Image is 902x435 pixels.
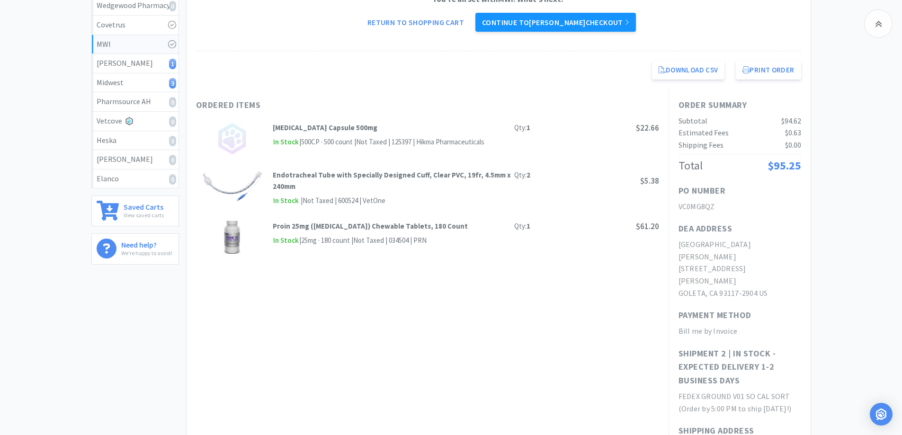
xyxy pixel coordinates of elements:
[97,38,174,51] div: MWI
[92,131,179,151] a: Heska0
[679,139,723,151] div: Shipping Fees
[169,155,176,165] i: 0
[221,221,243,254] img: b16e27ff28a64d149d1fe96019b2ba4b_149902.png
[124,201,164,211] h6: Saved Carts
[736,61,801,80] button: Print Order
[273,195,299,207] span: In Stock
[169,136,176,146] i: 0
[124,211,164,220] p: View saved carts
[273,222,468,231] strong: Proin 25mg ([MEDICAL_DATA]) Chewable Tablets, 180 Count
[785,128,801,137] span: $0.63
[679,325,801,337] h2: Bill me by Invoice
[121,249,172,257] p: We're happy to assist!
[169,116,176,127] i: 0
[781,116,801,125] span: $94.62
[527,170,530,179] strong: 2
[299,137,353,146] span: | 500CP · 500 count
[97,153,174,166] div: [PERSON_NAME]
[350,235,427,246] div: | Not Taxed | 034504 | PRN
[870,403,893,426] div: Open Intercom Messenger
[169,59,176,69] i: 1
[679,309,751,322] h1: Payment Method
[514,169,530,181] div: Qty:
[679,184,726,198] h1: PO Number
[679,391,801,415] h2: FEDEX GROUND V01 SO CAL SORT (Order by 5:00 PM to ship [DATE]!)
[92,16,179,35] a: Covetrus
[92,150,179,169] a: [PERSON_NAME]0
[527,222,530,231] strong: 1
[353,136,484,148] div: | Not Taxed | 125397 | Hikma Pharmaceuticals
[169,174,176,185] i: 0
[514,221,530,232] div: Qty:
[273,136,299,148] span: In Stock
[121,239,172,249] h6: Need help?
[196,98,480,112] h1: Ordered Items
[92,92,179,112] a: Pharmsource AH0
[679,127,729,139] div: Estimated Fees
[679,263,801,287] h2: [STREET_ADDRESS][PERSON_NAME]
[92,54,179,73] a: [PERSON_NAME]1
[636,123,659,133] span: $22.66
[527,123,530,132] strong: 1
[299,195,385,206] div: | Not Taxed | 600524 | VetOne
[514,122,530,133] div: Qty:
[273,235,299,247] span: In Stock
[92,73,179,93] a: Midwest3
[652,61,725,80] a: Download CSV
[169,78,176,89] i: 3
[299,236,350,245] span: | 25mg · 180 count
[97,19,174,31] div: Covetrus
[97,115,174,127] div: Vetcove
[679,157,703,175] div: Total
[91,195,179,226] a: Saved CartsView saved carts
[768,158,801,173] span: $95.25
[475,13,636,32] a: Continue to[PERSON_NAME]checkout
[679,239,801,251] h2: [GEOGRAPHIC_DATA]
[679,251,801,263] h2: [PERSON_NAME]
[679,222,732,236] h1: DEA Address
[636,221,659,231] span: $61.20
[201,169,263,203] img: 4897cd6d399c44948d6c63c53c312b58_736944.png
[97,134,174,147] div: Heska
[679,115,707,127] div: Subtotal
[679,98,801,112] h1: Order Summary
[97,57,174,70] div: [PERSON_NAME]
[273,170,511,191] strong: Endotracheal Tube with Specially Designed Cuff, Clear PVC, 19fr, 4.5mm x 240mm
[273,123,377,132] strong: [MEDICAL_DATA] Capsule 500mg
[92,169,179,188] a: Elanco0
[92,35,179,54] a: MWI
[215,122,249,155] img: no_image.png
[640,176,659,186] span: $5.38
[679,347,801,388] h1: Shipment 2 | In stock - expected delivery 1-2 business days
[679,201,801,213] h2: VC0MG8QZ
[169,97,176,107] i: 0
[679,287,801,300] h2: GOLETA, CA 93117-2904 US
[785,140,801,150] span: $0.00
[92,112,179,131] a: Vetcove0
[169,1,176,11] i: 0
[97,173,174,185] div: Elanco
[97,96,174,108] div: Pharmsource AH
[361,13,471,32] a: Return to Shopping Cart
[97,77,174,89] div: Midwest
